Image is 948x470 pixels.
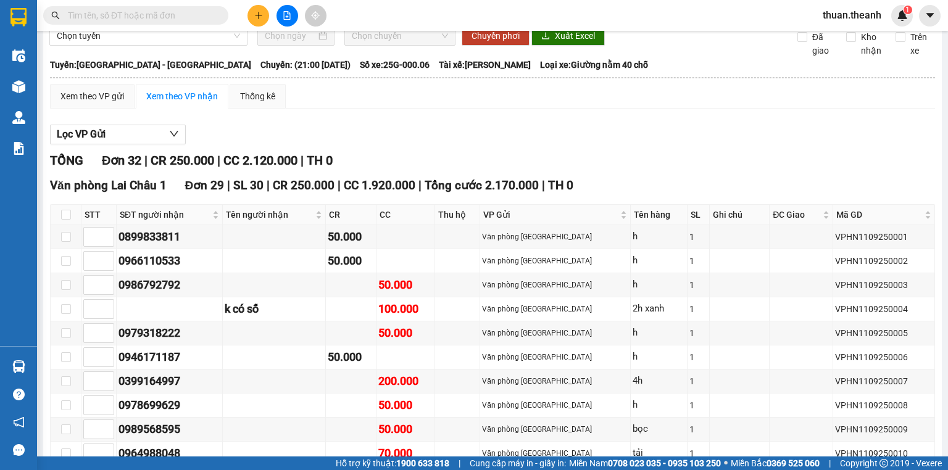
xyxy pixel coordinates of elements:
td: k có số [223,297,326,321]
div: 1 [689,326,707,340]
span: thuan.theanh [813,7,891,23]
div: Xem theo VP nhận [146,89,218,103]
span: Đơn 29 [185,178,225,192]
span: Xuất Excel [555,29,595,43]
th: Thu hộ [435,205,481,225]
span: | [301,153,304,168]
th: CR [326,205,376,225]
span: caret-down [925,10,936,21]
td: 0978699629 [117,394,223,418]
input: Tìm tên, số ĐT hoặc mã đơn [68,9,214,22]
div: VPHN1109250005 [835,326,933,340]
div: Văn phòng [GEOGRAPHIC_DATA] [482,400,628,411]
span: | [227,178,230,192]
div: VPHN1109250002 [835,254,933,268]
div: 50.000 [378,421,433,438]
img: solution-icon [12,142,25,155]
span: CC 2.120.000 [223,153,297,168]
span: CR 250.000 [151,153,214,168]
span: | [267,178,270,192]
td: Văn phòng Hà Nội [480,297,630,321]
div: 50.000 [378,397,433,414]
span: | [338,178,341,192]
div: 70.000 [378,445,433,462]
span: Lọc VP Gửi [57,126,106,142]
img: warehouse-icon [12,49,25,62]
div: 50.000 [378,324,433,342]
div: Thống kê [240,89,275,103]
td: Văn phòng Hà Nội [480,225,630,249]
span: | [144,153,148,168]
td: VPHN1109250006 [833,345,935,369]
span: | [542,178,545,192]
div: Văn phòng [GEOGRAPHIC_DATA] [482,279,628,291]
td: Văn phòng Hà Nội [480,442,630,466]
div: 50.000 [328,252,374,270]
button: file-add [276,5,298,27]
td: 0989568595 [117,418,223,442]
td: VPHN1109250005 [833,321,935,345]
span: Hỗ trợ kỹ thuật: [336,456,449,470]
div: 1 [689,423,707,436]
button: plus [247,5,269,27]
span: SL 30 [233,178,264,192]
div: 200.000 [378,373,433,390]
div: 1 [689,350,707,364]
span: TH 0 [548,178,573,192]
td: 0966110533 [117,249,223,273]
strong: 0369 525 060 [767,458,820,468]
span: notification [13,416,25,428]
button: Chuyển phơi [462,26,530,46]
div: 0978699629 [118,397,220,414]
div: tải [633,446,685,461]
div: 1 [689,374,707,388]
div: 0989568595 [118,421,220,438]
span: aim [311,11,320,20]
span: CC 1.920.000 [344,178,415,192]
div: h [633,278,685,292]
span: | [418,178,422,192]
td: Văn phòng Hà Nội [480,249,630,273]
td: 0986792792 [117,273,223,297]
div: k có số [225,300,323,318]
div: 50.000 [328,228,374,245]
div: h [633,229,685,244]
span: TH 0 [307,153,333,168]
div: bọc [633,422,685,437]
input: Chọn ngày [265,29,315,43]
td: Văn phòng Hà Nội [480,321,630,345]
span: | [217,153,220,168]
span: Miền Bắc [731,456,820,470]
span: down [169,129,179,139]
img: warehouse-icon [12,80,25,93]
div: VPHN1109250007 [835,374,933,388]
span: copyright [879,459,888,468]
button: aim [305,5,326,27]
img: icon-new-feature [897,10,908,21]
span: Miền Nam [569,456,721,470]
button: downloadXuất Excel [531,26,605,46]
span: Tên người nhận [226,208,313,221]
div: VPHN1109250004 [835,302,933,316]
div: VPHN1109250010 [835,447,933,460]
span: Chọn chuyến [352,27,449,45]
div: 0986792792 [118,276,220,294]
td: VPHN1109250001 [833,225,935,249]
span: Chuyến: (21:00 [DATE]) [260,58,351,72]
span: Đã giao [807,30,838,57]
td: Văn phòng Hà Nội [480,394,630,418]
td: 0399164997 [117,369,223,394]
span: ⚪️ [724,461,728,466]
div: VPHN1109250006 [835,350,933,364]
div: Văn phòng [GEOGRAPHIC_DATA] [482,231,628,243]
th: CC [376,205,435,225]
div: Văn phòng [GEOGRAPHIC_DATA] [482,448,628,460]
span: ĐC Giao [773,208,820,221]
div: 100.000 [378,300,433,318]
span: Kho nhận [856,30,886,57]
span: Tổng cước 2.170.000 [425,178,539,192]
div: h [633,254,685,268]
span: Trên xe [905,30,936,57]
div: 0899833811 [118,228,220,245]
td: VPHN1109250002 [833,249,935,273]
